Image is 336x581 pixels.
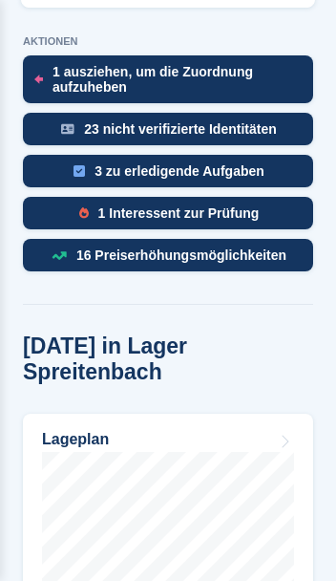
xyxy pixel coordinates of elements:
[23,239,313,281] a: 16 Preiserhöhungsmöglichkeiten
[23,35,313,48] p: AKTIONEN
[98,205,260,221] div: 1 Interessent zur Prüfung
[52,64,304,95] div: 1 ausziehen, um die Zuordnung aufzuheben
[79,207,89,219] img: prospect-51fa495bee0391a8d652442698ab0144808aea92771e9ea1ae160a38d050c398.svg
[23,334,313,385] h2: [DATE] in Lager Spreitenbach
[23,155,313,197] a: 3 zu erledigende Aufgaben
[76,247,286,263] div: 16 Preiserhöhungsmöglichkeiten
[52,251,67,260] img: price_increase_opportunities-93ffe204e8149a01c8c9dc8f82e8f89637d9d84a8eef4429ea346261dce0b2c0.svg
[84,121,277,137] div: 23 nicht verifizierte Identitäten
[73,165,85,177] img: task-75834270c22a3079a89374b754ae025e5fb1db73e45f91037f5363f120a921f8.svg
[61,123,74,135] img: verify_identity-adf6edd0f0f0b5bbfe63781bf79b02c33cf7c696d77639b501bdc392416b5a36.svg
[23,55,313,113] a: 1 ausziehen, um die Zuordnung aufzuheben
[42,431,109,448] h2: Lageplan
[23,197,313,239] a: 1 Interessent zur Prüfung
[23,113,313,155] a: 23 nicht verifizierte Identitäten
[94,163,264,179] div: 3 zu erledigende Aufgaben
[34,75,43,85] img: move_outs_to_deallocate_icon-f764333ba52eb49d3ac5e1228854f67142a1ed5810a6f6cc68b1a99e826820c5.svg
